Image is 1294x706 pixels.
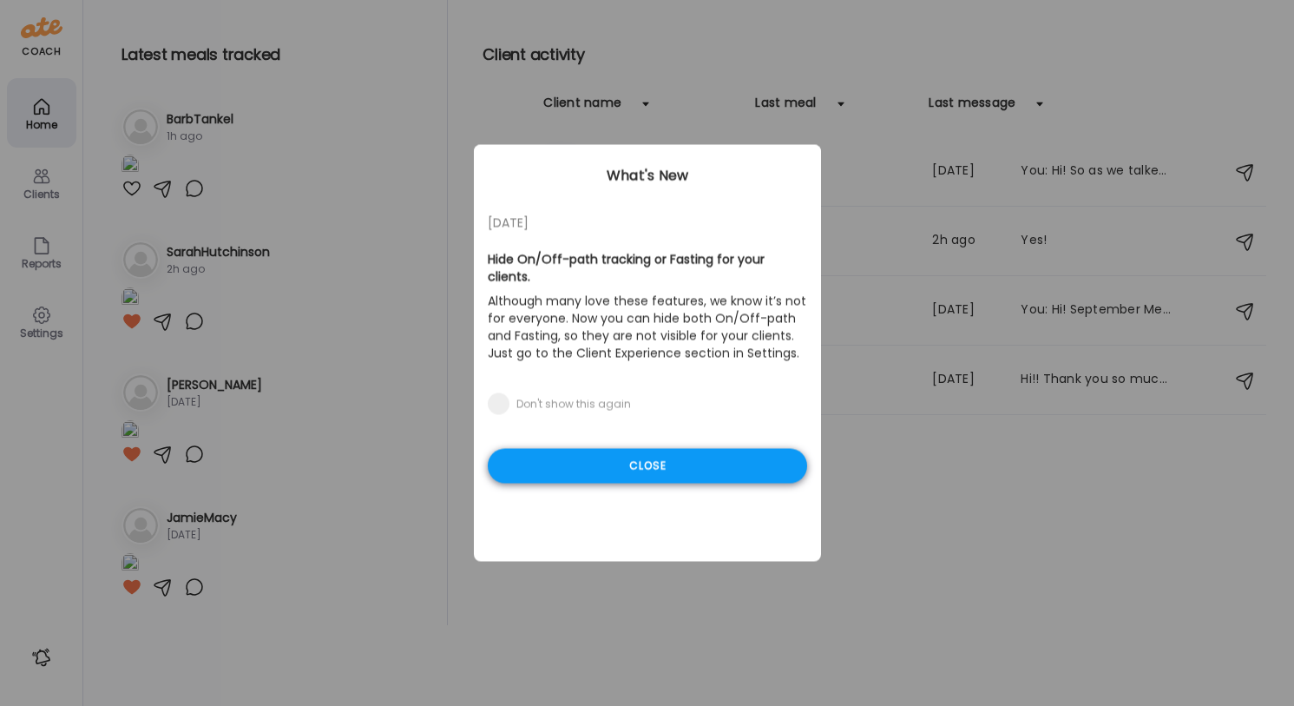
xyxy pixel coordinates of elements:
[488,289,807,366] p: Although many love these features, we know it’s not for everyone. Now you can hide both On/Off-pa...
[488,449,807,484] div: Close
[488,213,807,234] div: [DATE]
[474,166,821,187] div: What's New
[516,398,631,412] div: Don't show this again
[488,251,765,286] b: Hide On/Off-path tracking or Fasting for your clients.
